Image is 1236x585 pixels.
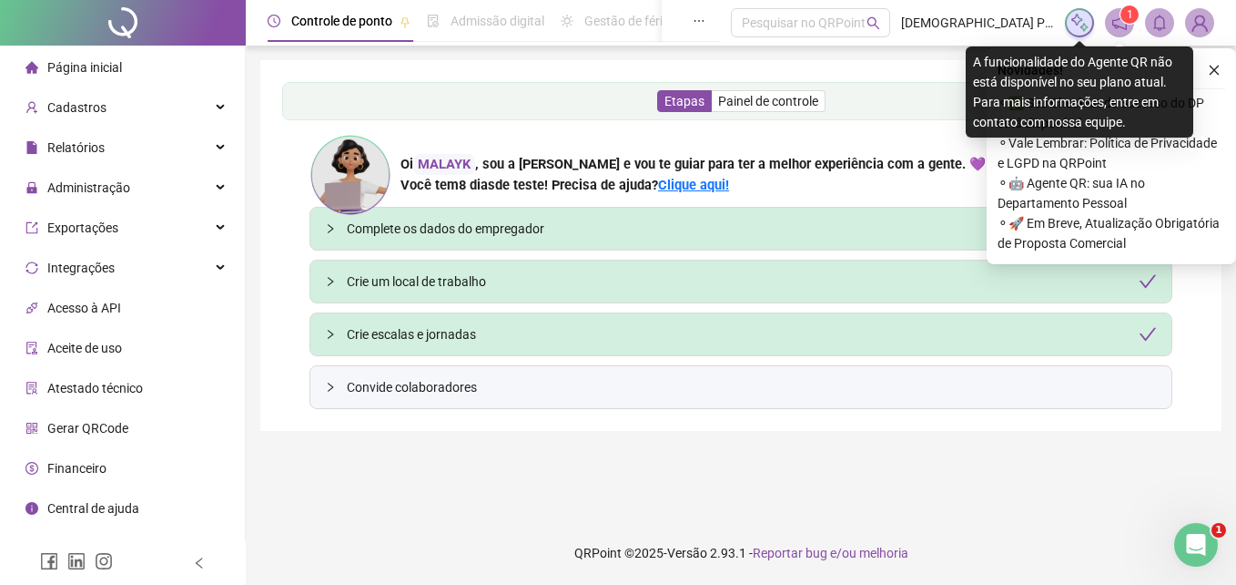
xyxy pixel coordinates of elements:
span: ⚬ 🚀 Em Breve, Atualização Obrigatória de Proposta Comercial [998,213,1225,253]
span: home [25,61,38,74]
span: Gestão de férias [584,14,676,28]
div: Complete os dados do empregador [347,219,1157,239]
a: Clique aqui! [658,177,729,193]
span: Etapas [664,94,704,108]
span: Controle de ponto [291,14,392,28]
span: 1 [1127,8,1133,21]
div: Convide colaboradores [310,366,1171,408]
span: dias [470,177,495,193]
div: A funcionalidade do Agente QR não está disponível no seu plano atual. Para mais informações, entr... [966,46,1193,138]
span: linkedin [67,552,86,570]
img: 92426 [1186,9,1213,36]
span: Painel de controle [718,94,818,108]
span: Página inicial [47,60,122,75]
span: ⚬ Vale Lembrar: Política de Privacidade e LGPD na QRPoint [998,133,1225,173]
span: collapsed [325,276,336,287]
img: ana-icon.cad42e3e8b8746aecfa2.png [309,134,391,216]
span: Integrações [47,261,115,275]
span: search [866,16,880,30]
span: Exportações [47,221,118,235]
span: Versão [667,546,707,560]
span: check [1139,325,1157,344]
div: Crie escalas e jornadas [347,324,1157,344]
span: Reportar bug e/ou melhoria [753,546,908,560]
span: close [1208,64,1221,77]
span: instagram [95,552,113,570]
span: collapsed [325,223,336,234]
span: check [1139,272,1157,291]
span: audit [25,342,38,354]
span: qrcode [25,422,38,435]
span: 1 [1211,523,1226,538]
span: [DEMOGRAPHIC_DATA] PRATA - DMZ ADMINISTRADORA [901,13,1054,33]
span: Gerar QRCode [47,421,128,436]
div: MALAYK [413,154,475,175]
span: pushpin [400,16,410,27]
span: Administração [47,180,130,195]
span: bell [1151,15,1168,31]
div: Crie um local de trabalho [347,272,1157,292]
span: notification [1111,15,1128,31]
div: Complete os dados do empregadorcheck [310,208,1171,250]
span: dollar [25,462,38,475]
span: api [25,302,38,314]
span: Convide colaboradores [347,377,1157,397]
img: sparkle-icon.fc2bf0ac1784a2077858766a79e2daf3.svg [1069,13,1089,33]
iframe: Intercom live chat [1174,523,1218,567]
span: info-circle [25,502,38,515]
span: user-add [25,101,38,114]
span: Cadastros [47,100,106,115]
span: lock [25,181,38,194]
span: file-done [427,15,440,27]
span: collapsed [325,382,336,393]
span: collapsed [325,329,336,340]
span: Relatórios [47,140,105,155]
span: sync [25,262,38,274]
span: 8 [459,177,495,193]
span: Central de ajuda [47,501,139,516]
span: de teste! Precisa de ajuda? [495,177,658,193]
span: ⚬ 🤖 Agente QR: sua IA no Departamento Pessoal [998,173,1225,213]
span: Atestado técnico [47,381,143,395]
span: Admissão digital [451,14,544,28]
sup: 1 [1120,5,1139,24]
span: facebook [40,552,58,570]
span: sun [561,15,573,27]
footer: QRPoint © 2025 - 2.93.1 - [246,521,1236,585]
span: Aceite de uso [47,341,122,355]
div: Crie um local de trabalhocheck [310,261,1171,303]
span: ellipsis [693,15,705,27]
span: export [25,221,38,234]
span: file [25,141,38,154]
span: left [193,557,206,570]
span: clock-circle [268,15,280,27]
span: Você tem [400,177,459,193]
span: Financeiro [47,461,106,476]
span: solution [25,382,38,395]
div: Oi , sou a [PERSON_NAME] e vou te guiar para ter a melhor experiência com a gente. 💜 [400,154,986,175]
div: Crie escalas e jornadascheck [310,313,1171,355]
span: Acesso à API [47,301,121,315]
